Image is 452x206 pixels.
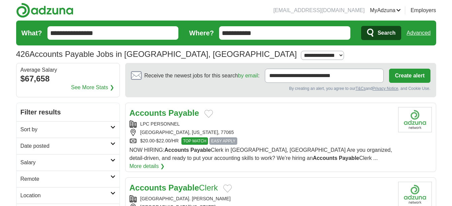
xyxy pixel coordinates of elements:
[361,26,401,40] button: Search
[389,69,430,83] button: Create alert
[16,3,73,18] img: Adzuna logo
[21,67,115,73] div: Average Salary
[398,107,432,132] img: Company logo
[130,121,393,128] div: LPC PERSONNEL
[169,183,199,192] strong: Payable
[238,73,258,78] a: by email
[21,126,110,134] h2: Sort by
[339,155,359,161] strong: Payable
[22,28,42,38] label: What?
[21,175,110,183] h2: Remote
[407,26,430,40] a: Advanced
[190,147,211,153] strong: Payable
[372,86,398,91] a: Privacy Notice
[223,184,232,193] button: Add to favorite jobs
[130,147,392,161] span: NOW HIRING: Clerk in [GEOGRAPHIC_DATA], [GEOGRAPHIC_DATA] Are you organized, detail-driven, and r...
[16,171,119,187] a: Remote
[273,6,364,14] li: [EMAIL_ADDRESS][DOMAIN_NAME]
[411,6,436,14] a: Employers
[16,103,119,121] h2: Filter results
[21,192,110,200] h2: Location
[313,155,337,161] strong: Accounts
[16,121,119,138] a: Sort by
[16,154,119,171] a: Salary
[16,48,30,60] span: 426
[131,85,430,92] div: By creating an alert, you agree to our and , and Cookie Use.
[169,108,199,117] strong: Payable
[21,73,115,85] div: $67,658
[181,137,208,145] span: TOP MATCH
[130,195,393,202] div: [GEOGRAPHIC_DATA]. [PERSON_NAME]
[21,142,110,150] h2: Date posted
[189,28,214,38] label: Where?
[130,162,165,170] a: More details ❯
[209,137,237,145] span: EASY APPLY
[130,183,218,192] a: Accounts PayableClerk
[130,108,199,117] a: Accounts Payable
[21,159,110,167] h2: Salary
[16,187,119,204] a: Location
[130,183,166,192] strong: Accounts
[130,137,393,145] div: $20.00-$22.00/HR
[144,72,259,80] span: Receive the newest jobs for this search :
[16,138,119,154] a: Date posted
[165,147,189,153] strong: Accounts
[378,26,395,40] span: Search
[130,129,393,136] div: [GEOGRAPHIC_DATA], [US_STATE], 77065
[71,83,114,92] a: See More Stats ❯
[16,49,297,59] h1: Accounts Payable Jobs in [GEOGRAPHIC_DATA], [GEOGRAPHIC_DATA]
[355,86,366,91] a: T&Cs
[370,6,401,14] a: MyAdzuna
[130,108,166,117] strong: Accounts
[204,110,213,118] button: Add to favorite jobs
